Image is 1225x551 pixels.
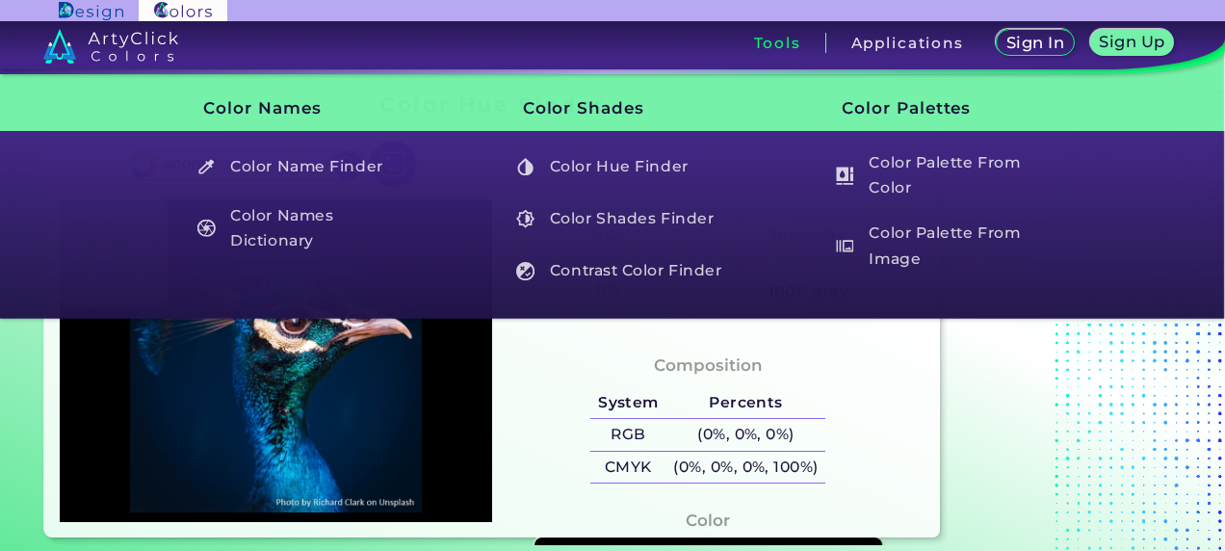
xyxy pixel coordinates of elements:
h5: System [590,386,665,418]
h4: Color [686,507,730,535]
img: icon_color_names_dictionary_white.svg [197,219,216,237]
h5: CMYK [590,452,665,484]
h5: Color Palette From Color [826,148,1053,203]
h3: Color Names [170,84,416,133]
h5: Color Shades Finder [508,200,734,237]
img: icon_color_contrast_white.svg [516,262,534,280]
h5: Contrast Color Finder [508,252,734,289]
a: Color Name Finder [186,148,415,185]
img: icon_col_pal_col_white.svg [836,167,854,185]
img: ArtyClick Design logo [59,2,123,20]
img: icon_color_name_finder_white.svg [197,158,216,176]
h5: Sign Up [1100,34,1164,49]
a: Contrast Color Finder [506,252,735,289]
img: icon_palette_from_image_white.svg [836,237,854,255]
h5: Sign In [1006,35,1063,50]
a: Sign Up [1091,30,1174,57]
a: Color Names Dictionary [186,200,415,255]
h5: (0%, 0%, 0%) [666,419,826,451]
img: img_pavlin.jpg [69,209,482,512]
a: Color Shades Finder [506,200,735,237]
h5: Color Name Finder [188,148,414,185]
img: icon_color_shades_white.svg [516,210,534,228]
h5: Color Palette From Image [826,219,1053,274]
h3: Tools [754,36,801,50]
h5: (0%, 0%, 0%, 100%) [666,452,826,484]
a: Sign In [997,30,1074,57]
h5: Color Names Dictionary [188,200,414,255]
img: logo_artyclick_colors_white.svg [43,29,179,64]
img: icon_color_hue_white.svg [516,158,534,176]
h5: Percents [666,386,826,418]
h5: Color Hue Finder [508,148,734,185]
a: Color Palette From Color [824,148,1054,203]
h4: Composition [654,352,763,380]
a: Color Palette From Image [824,219,1054,274]
h3: Applications [851,36,964,50]
h3: Color Palettes [809,84,1055,133]
h3: Color Shades [490,84,736,133]
h5: RGB [590,419,665,451]
a: Color Hue Finder [506,148,735,185]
